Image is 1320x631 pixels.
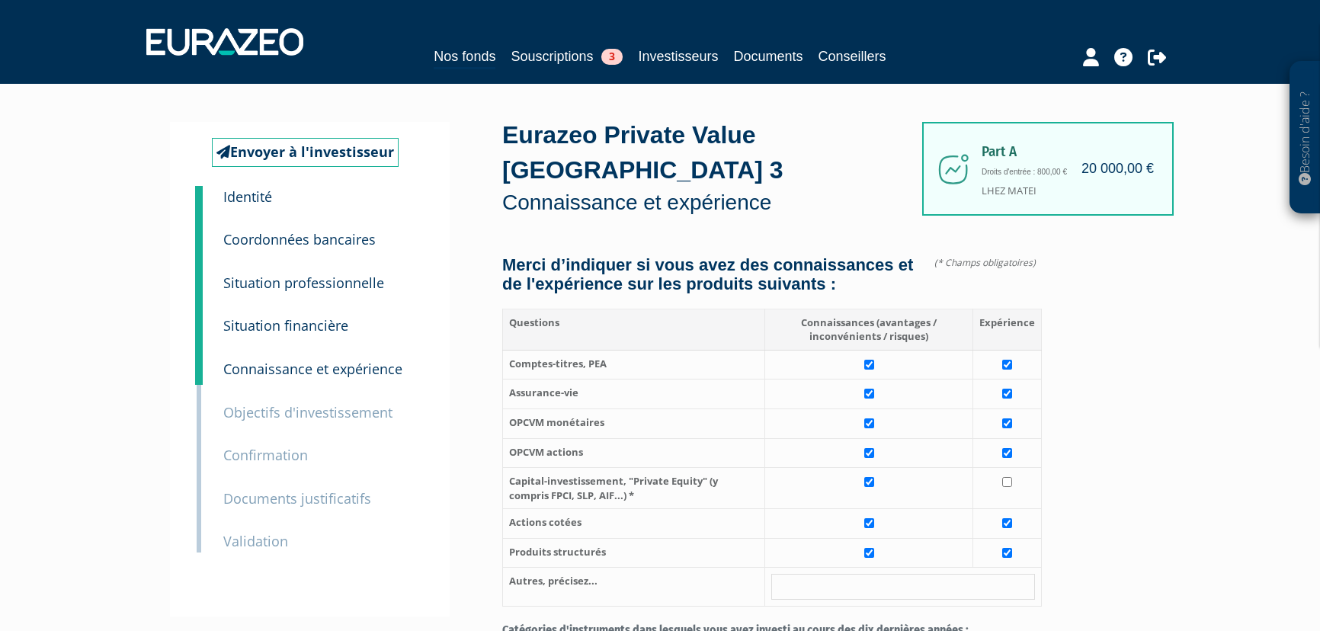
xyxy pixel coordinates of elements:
a: Envoyer à l'investisseur [212,138,399,167]
th: Assurance-vie [503,380,765,409]
th: Questions [503,309,765,350]
small: Connaissance et expérience [223,360,402,378]
p: Connaissance et expérience [502,187,921,218]
a: Souscriptions3 [511,46,623,67]
h4: 20 000,00 € [1081,162,1154,177]
a: Documents [734,46,803,67]
span: (* Champs obligatoires) [934,256,1043,269]
th: OPCVM monétaires [503,409,765,439]
small: Situation financière [223,316,348,335]
a: Conseillers [819,46,886,67]
p: Besoin d'aide ? [1296,69,1314,207]
a: 4 [195,294,203,341]
a: 2 [195,208,203,255]
th: Produits structurés [503,538,765,568]
h6: Droits d'entrée : 800,00 € [982,168,1149,176]
th: Comptes-titres, PEA [503,350,765,380]
th: Connaissances (avantages / inconvénients / risques) [765,309,973,350]
small: Situation professionnelle [223,274,384,292]
th: OPCVM actions [503,438,765,468]
th: Expérience [973,309,1042,350]
small: Documents justificatifs [223,489,371,508]
small: Coordonnées bancaires [223,230,376,248]
th: Capital-investissement, "Private Equity" (y compris FPCI, SLP, AIF...) * [503,468,765,509]
small: Objectifs d'investissement [223,403,392,421]
span: Part A [982,144,1149,160]
th: Actions cotées [503,509,765,539]
h4: Merci d’indiquer si vous avez des connaissances et de l'expérience sur les produits suivants : [502,256,1042,293]
div: LHEZ MATEI [922,122,1174,216]
small: Validation [223,532,288,550]
th: Autres, précisez... [503,568,765,607]
div: Eurazeo Private Value [GEOGRAPHIC_DATA] 3 [502,118,921,218]
a: Investisseurs [638,46,718,67]
a: 1 [195,186,203,216]
span: 3 [601,49,623,65]
img: 1732889491-logotype_eurazeo_blanc_rvb.png [146,28,303,56]
a: 5 [195,338,203,385]
a: Nos fonds [434,46,495,69]
a: 3 [195,251,203,299]
small: Confirmation [223,446,308,464]
small: Identité [223,187,272,206]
